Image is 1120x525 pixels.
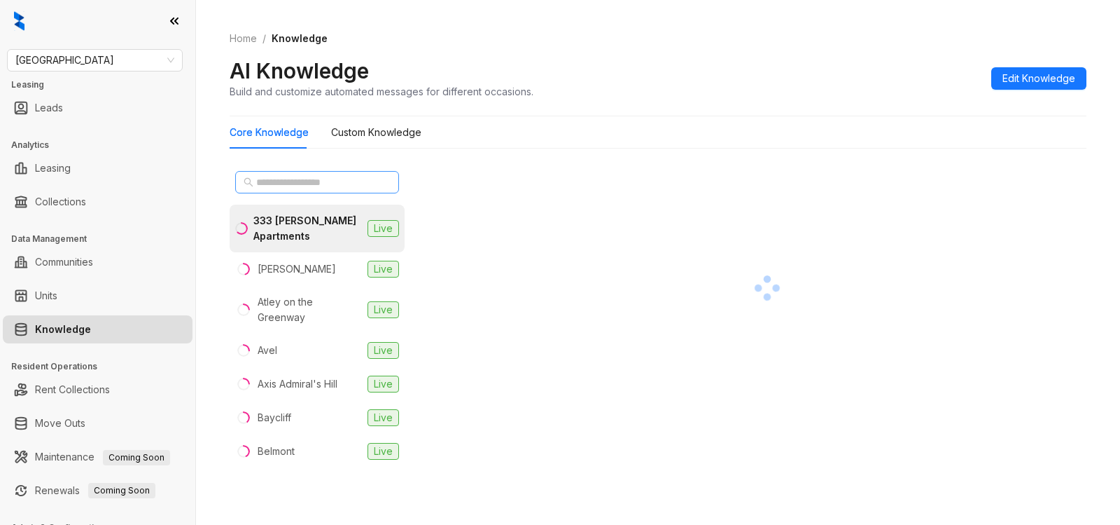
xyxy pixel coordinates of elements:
[35,477,155,505] a: RenewalsComing Soon
[258,343,277,358] div: Avel
[367,376,399,393] span: Live
[253,213,362,244] div: 333 [PERSON_NAME] Apartments
[3,443,192,471] li: Maintenance
[367,409,399,426] span: Live
[11,360,195,373] h3: Resident Operations
[367,261,399,278] span: Live
[15,50,174,71] span: Fairfield
[3,154,192,182] li: Leasing
[3,188,192,216] li: Collections
[258,376,337,392] div: Axis Admiral's Hill
[272,32,328,44] span: Knowledge
[230,84,533,99] div: Build and customize automated messages for different occasions.
[3,94,192,122] li: Leads
[244,177,253,187] span: search
[103,450,170,465] span: Coming Soon
[35,376,110,404] a: Rent Collections
[255,477,362,507] div: Chroma Apartment Homes
[11,233,195,245] h3: Data Management
[991,67,1086,90] button: Edit Knowledge
[35,315,91,343] a: Knowledge
[367,342,399,359] span: Live
[230,57,369,84] h2: AI Knowledge
[258,294,362,325] div: Atley on the Greenway
[35,154,71,182] a: Leasing
[3,315,192,343] li: Knowledge
[230,125,309,140] div: Core Knowledge
[35,282,57,310] a: Units
[258,261,336,277] div: [PERSON_NAME]
[367,220,399,237] span: Live
[3,376,192,404] li: Rent Collections
[11,139,195,151] h3: Analytics
[227,31,260,46] a: Home
[258,410,291,425] div: Baycliff
[35,409,85,437] a: Move Outs
[262,31,266,46] li: /
[11,79,195,91] h3: Leasing
[367,443,399,460] span: Live
[1002,71,1075,86] span: Edit Knowledge
[3,248,192,276] li: Communities
[367,301,399,318] span: Live
[35,94,63,122] a: Leads
[3,409,192,437] li: Move Outs
[35,248,93,276] a: Communities
[3,477,192,505] li: Renewals
[331,125,421,140] div: Custom Knowledge
[14,11,24,31] img: logo
[258,444,295,459] div: Belmont
[88,483,155,498] span: Coming Soon
[3,282,192,310] li: Units
[35,188,86,216] a: Collections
